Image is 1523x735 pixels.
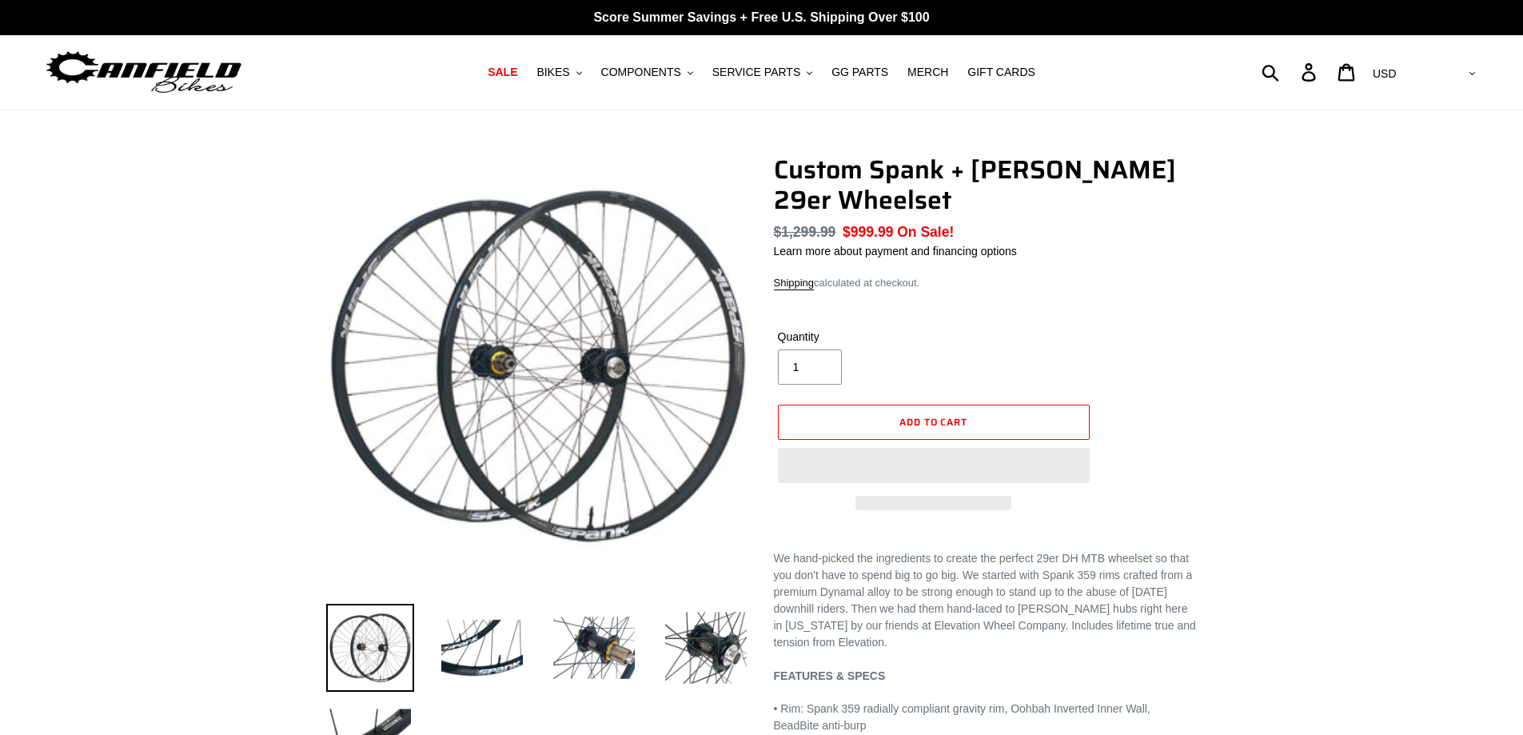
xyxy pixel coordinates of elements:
p: We hand-picked the ingredients to create the perfect 29er DH MTB wheelset so that you don't have ... [774,550,1198,685]
span: On Sale! [897,222,954,242]
button: COMPONENTS [593,62,701,83]
span: SALE [488,66,517,79]
span: $999.99 [843,224,893,240]
span: adially compliant gravity rim, Oohbah Inverted Inner Wall, BeadBite anti-burp [774,702,1150,732]
a: GG PARTS [823,62,896,83]
button: BIKES [528,62,589,83]
a: Shipping [774,277,815,290]
img: Custom Spank + Hadley DH 29er Wheelset [329,158,747,575]
img: Load image into Gallery viewer, Custom Spank + Hadley DH 29er Wheelset [662,604,750,692]
strong: FEATURES & SPECS [774,669,886,682]
button: Add to cart [778,405,1090,440]
img: Load image into Gallery viewer, Custom Spank + Hadley DH 29er Wheelset [326,604,414,692]
span: MERCH [907,66,948,79]
span: COMPONENTS [601,66,681,79]
span: BIKES [536,66,569,79]
a: MERCH [899,62,956,83]
s: $1,299.99 [774,224,836,240]
a: SALE [480,62,525,83]
img: Load image into Gallery viewer, Custom Spank + Hadley DH 29er Wheelset [438,604,526,692]
span: GIFT CARDS [967,66,1035,79]
span: Add to cart [899,414,968,429]
a: Learn more about payment and financing options [774,245,1017,258]
label: Quantity [778,329,930,346]
span: GG PARTS [831,66,888,79]
button: SERVICE PARTS [704,62,820,83]
a: GIFT CARDS [959,62,1043,83]
div: calculated at checkout. [774,275,1198,291]
h1: Custom Spank + [PERSON_NAME] 29er Wheelset [774,154,1198,216]
input: Search [1270,54,1311,90]
img: Canfield Bikes [44,47,244,98]
img: Load image into Gallery viewer, Custom Spank + Hadley DH 29er Wheelset [550,604,638,692]
span: SERVICE PARTS [712,66,800,79]
span: • Rim: Spank 359 r [774,702,1150,732]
